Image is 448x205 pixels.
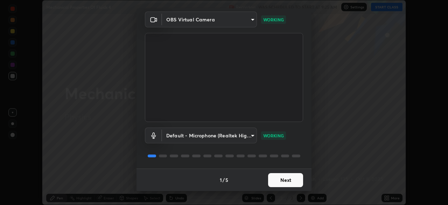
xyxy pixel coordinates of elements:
p: WORKING [263,132,284,139]
h4: 5 [225,176,228,184]
div: OBS Virtual Camera [162,12,257,27]
h4: / [223,176,225,184]
p: WORKING [263,16,284,23]
button: Next [268,173,303,187]
h4: 1 [220,176,222,184]
div: OBS Virtual Camera [162,128,257,143]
